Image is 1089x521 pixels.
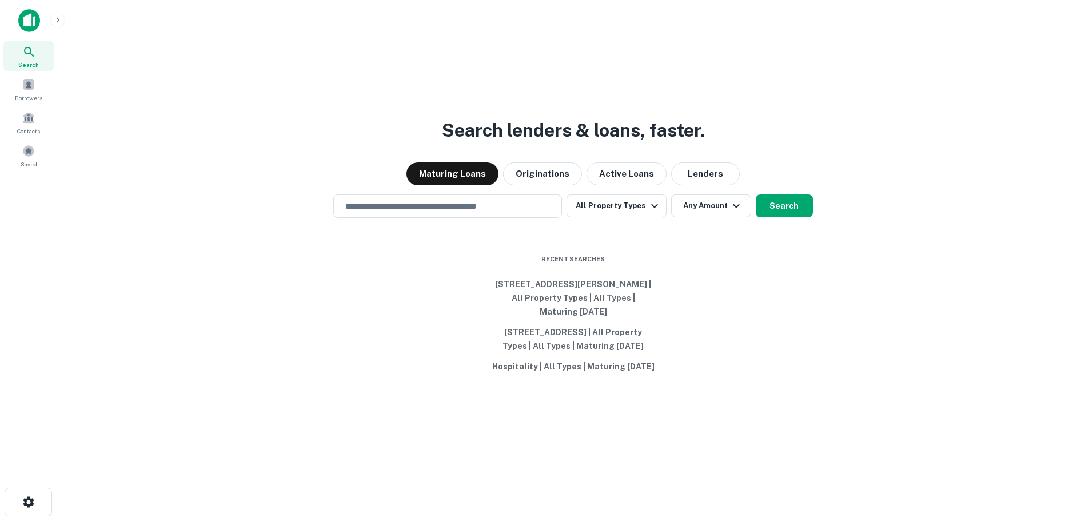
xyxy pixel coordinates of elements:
button: Active Loans [587,162,667,185]
span: Contacts [17,126,40,136]
a: Contacts [3,107,54,138]
button: [STREET_ADDRESS] | All Property Types | All Types | Maturing [DATE] [488,322,659,356]
button: All Property Types [567,194,666,217]
button: Lenders [671,162,740,185]
span: Search [18,60,39,69]
button: [STREET_ADDRESS][PERSON_NAME] | All Property Types | All Types | Maturing [DATE] [488,274,659,322]
button: Search [756,194,813,217]
img: capitalize-icon.png [18,9,40,32]
h3: Search lenders & loans, faster. [442,117,705,144]
a: Saved [3,140,54,171]
a: Borrowers [3,74,54,105]
span: Saved [21,160,37,169]
button: Hospitality | All Types | Maturing [DATE] [488,356,659,377]
span: Recent Searches [488,254,659,264]
span: Borrowers [15,93,42,102]
button: Originations [503,162,582,185]
button: Maturing Loans [406,162,498,185]
button: Any Amount [671,194,751,217]
a: Search [3,41,54,71]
